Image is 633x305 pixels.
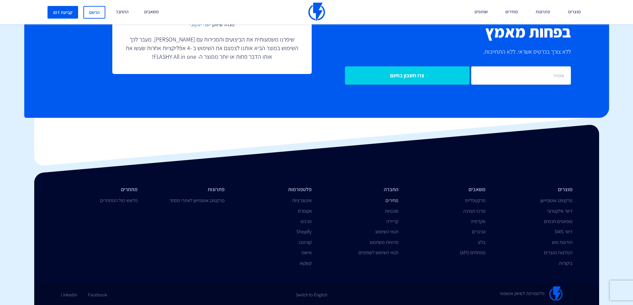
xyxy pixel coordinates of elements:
[471,218,485,224] a: אקדמיה
[375,228,398,235] a: תנאי השימוש
[189,21,210,28] a: שני יעקובי
[126,35,298,61] p: שיפרנו משמעותית את הביצועים והמכירות עם [PERSON_NAME]. מעבר לכך השימוש במוצר הביא אותנו לצמצם את ...
[552,239,573,245] a: הודעות פוש
[345,66,470,85] input: צרו חשבון בחינם
[386,218,398,224] a: קריירה
[385,197,398,203] a: מחירים
[301,249,312,256] a: אישופ
[292,197,312,203] a: אינטגרציות
[549,286,563,302] img: Flashy
[169,197,225,203] a: מרקטינג אוטומישן לאתרי מסחר
[385,208,398,214] a: סוכנויות
[495,186,573,193] li: מוצרים
[540,197,573,203] a: מרקטינג אוטומיישן
[299,239,312,245] a: קונימבו
[408,186,485,193] li: משאבים
[126,21,298,29] span: מנהל שיווק -
[463,208,485,214] a: מרכז תמיכה
[298,208,312,214] a: ווקומרס
[478,239,485,245] a: בלוג
[301,218,312,224] a: מג'נטו
[296,286,327,298] a: Switch to English
[555,228,573,235] a: דיוור SMS
[61,286,77,298] a: Linkedin
[300,260,312,266] a: קשקאו
[83,6,105,19] a: הרשם
[61,186,138,193] li: מתחרים
[148,186,225,193] li: פתרונות
[500,286,563,302] a: פלטפורמה לשיווק אוטומטי
[100,197,138,203] a: פלאשי מול המתחרים
[370,239,398,245] a: פרטיות משתמש
[322,186,399,193] li: החברה
[48,6,78,19] a: קביעת דמו
[296,228,312,235] a: Shopify
[460,249,485,256] a: מפתחים (API)
[471,66,571,85] input: אימייל
[544,218,573,224] a: פופאפים חכמים
[544,249,573,256] a: המלצות מוצרים
[88,286,107,298] a: Facebook
[465,197,485,203] a: מרקטפלייס
[322,47,571,56] p: ללא צורך בכרטיס אשראי. ללא התחייבות.
[472,228,485,235] a: וובינרים
[559,260,573,266] a: ביקורות
[359,249,398,256] a: תנאי השימוש לשותפים
[235,186,312,193] li: פלטפורמות
[547,208,573,214] a: דיוור אלקטרוני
